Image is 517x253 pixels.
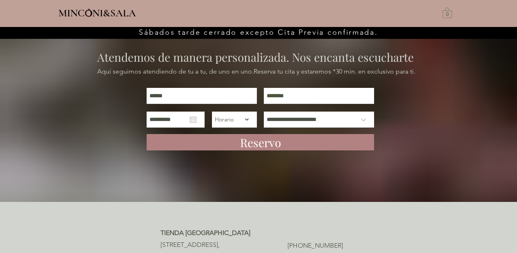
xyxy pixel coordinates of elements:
[139,28,378,37] span: Sábados tarde cerrado excepto Cita Previa confirmada.
[58,7,136,19] span: MINCONI&SALA
[254,67,415,75] span: Reserva tu cita y estaremos *30 min. en exclusivo para ti.
[97,67,254,75] span: Aquí seguimos atendiendo de tu a tu, de uno en uno.
[240,134,281,150] span: Reservo
[58,5,136,19] a: MINCONI&SALA
[147,134,374,150] button: Reservo
[97,49,414,65] span: Atendemos de manera personalizada. Nos encanta escucharte
[85,9,92,17] img: Minconi Sala
[160,229,250,237] span: TIENDA [GEOGRAPHIC_DATA]
[287,242,343,249] a: [PHONE_NUMBER]
[160,241,220,249] span: [STREET_ADDRESS],
[446,12,449,18] text: 0
[190,116,196,123] button: Abrir calendario
[443,7,452,18] a: Carrito con 0 ítems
